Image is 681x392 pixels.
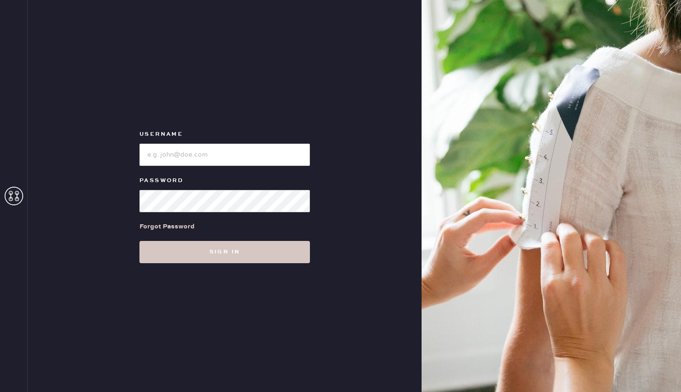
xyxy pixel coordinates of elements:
a: Forgot Password [139,212,195,241]
label: Password [139,175,310,186]
button: Sign in [139,241,310,263]
div: Forgot Password [139,221,195,232]
input: e.g. john@doe.com [139,144,310,166]
label: Username [139,129,310,140]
